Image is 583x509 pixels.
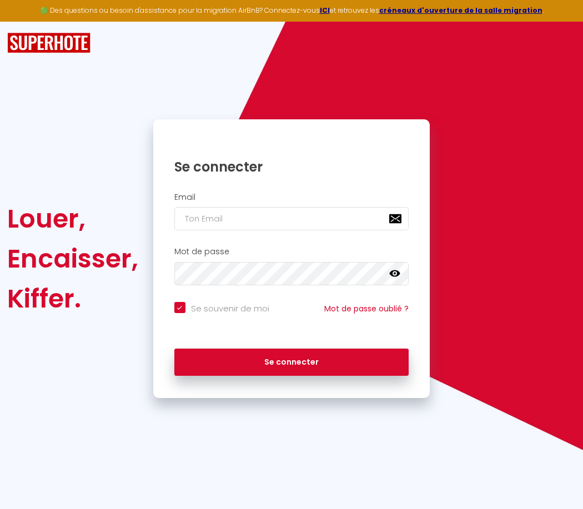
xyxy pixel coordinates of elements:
a: créneaux d'ouverture de la salle migration [379,6,542,15]
a: ICI [320,6,330,15]
h2: Mot de passe [174,247,409,256]
h1: Se connecter [174,158,409,175]
img: SuperHote logo [7,33,91,53]
div: Kiffer. [7,279,138,319]
input: Ton Email [174,207,409,230]
div: Encaisser, [7,239,138,279]
h2: Email [174,193,409,202]
a: Mot de passe oublié ? [324,303,409,314]
div: Louer, [7,199,138,239]
button: Se connecter [174,349,409,376]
